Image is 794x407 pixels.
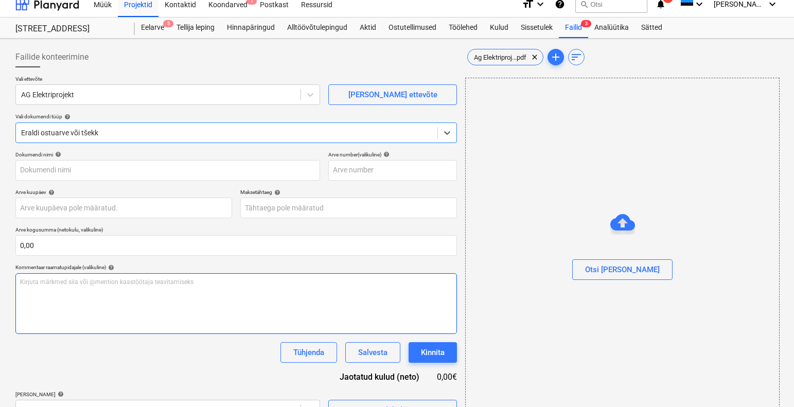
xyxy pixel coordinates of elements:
span: help [46,189,55,196]
span: help [272,189,280,196]
button: [PERSON_NAME] ettevõte [328,84,457,105]
div: Arve kuupäev [15,189,232,196]
a: Ostutellimused [382,17,443,38]
span: add [550,51,562,63]
p: Vali ettevõte [15,76,320,84]
a: Eelarve5 [135,17,170,38]
div: [PERSON_NAME] [15,391,320,398]
span: help [381,151,390,157]
div: Arve number (valikuline) [328,151,457,158]
div: Jaotatud kulud (neto) [323,371,435,383]
a: Sissetulek [515,17,559,38]
span: Failide konteerimine [15,51,89,63]
span: help [62,114,70,120]
span: Ag Elektriproj...pdf [468,54,533,61]
a: Kulud [484,17,515,38]
button: Tühjenda [280,342,337,363]
a: Töölehed [443,17,484,38]
p: Arve kogusumma (netokulu, valikuline) [15,226,457,235]
span: 5 [163,20,173,27]
span: sort [570,51,583,63]
span: clear [528,51,541,63]
div: [STREET_ADDRESS] [15,24,122,34]
div: Vali dokumendi tüüp [15,113,457,120]
button: Otsi [PERSON_NAME] [572,259,673,280]
span: help [53,151,61,157]
a: Sätted [635,17,668,38]
div: Kommentaar raamatupidajale (valikuline) [15,264,457,271]
div: Failid [559,17,588,38]
input: Dokumendi nimi [15,160,320,181]
input: Tähtaega pole määratud [240,198,457,218]
span: 3 [581,20,591,27]
div: Eelarve [135,17,170,38]
a: Hinnapäringud [221,17,281,38]
input: Arve number [328,160,457,181]
input: Arve kuupäeva pole määratud. [15,198,232,218]
div: Kinnita [421,346,445,359]
div: Otsi [PERSON_NAME] [585,263,660,276]
button: Salvesta [345,342,400,363]
div: Salvesta [358,346,387,359]
div: Tühjenda [293,346,324,359]
a: Failid3 [559,17,588,38]
div: [PERSON_NAME] ettevõte [348,88,437,101]
a: Alltöövõtulepingud [281,17,354,38]
a: Aktid [354,17,382,38]
a: Analüütika [588,17,635,38]
span: help [56,391,64,397]
div: 0,00€ [436,371,457,383]
button: Kinnita [409,342,457,363]
input: Arve kogusumma (netokulu, valikuline) [15,235,457,256]
div: Maksetähtaeg [240,189,457,196]
div: Ag Elektriproj...pdf [467,49,543,65]
div: Dokumendi nimi [15,151,320,158]
a: Tellija leping [170,17,221,38]
span: help [106,264,114,271]
iframe: Chat Widget [743,358,794,407]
